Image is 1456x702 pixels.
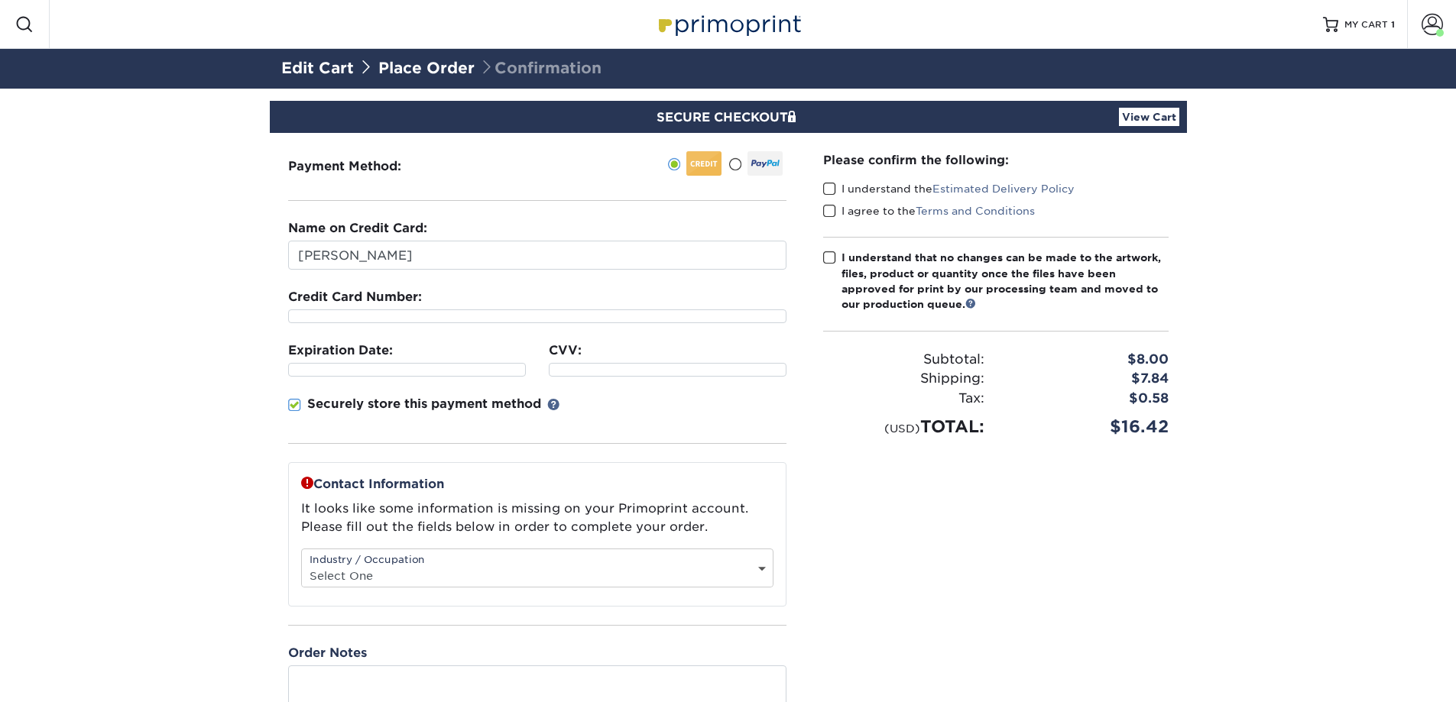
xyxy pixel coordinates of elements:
p: Contact Information [301,475,773,493]
small: (USD) [884,422,920,435]
label: I agree to the [823,203,1035,218]
img: Primoprint [652,8,805,40]
div: $0.58 [996,389,1180,409]
a: View Cart [1119,108,1179,126]
h3: Payment Method: [288,159,439,173]
p: Securely store this payment method [307,395,541,413]
a: Edit Cart [281,59,354,77]
a: Estimated Delivery Policy [932,183,1075,195]
span: Confirmation [479,59,602,77]
div: I understand that no changes can be made to the artwork, files, product or quantity once the file... [841,250,1169,312]
input: First & Last Name [288,241,786,270]
span: SECURE CHECKOUT [657,110,800,125]
label: Expiration Date: [288,341,393,360]
a: Terms and Conditions [916,205,1035,217]
span: MY CART [1344,18,1388,31]
label: CVV: [549,341,582,360]
div: Shipping: [812,369,996,389]
div: TOTAL: [812,414,996,439]
div: $8.00 [996,350,1180,370]
label: I understand the [823,181,1075,196]
div: $7.84 [996,369,1180,389]
span: 1 [1391,19,1395,30]
div: Subtotal: [812,350,996,370]
label: Order Notes [288,644,367,662]
div: $16.42 [996,414,1180,439]
label: Credit Card Number: [288,288,422,306]
label: Name on Credit Card: [288,219,427,238]
p: It looks like some information is missing on your Primoprint account. Please fill out the fields ... [301,500,773,536]
div: Tax: [812,389,996,409]
a: Place Order [378,59,475,77]
div: Please confirm the following: [823,151,1169,169]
